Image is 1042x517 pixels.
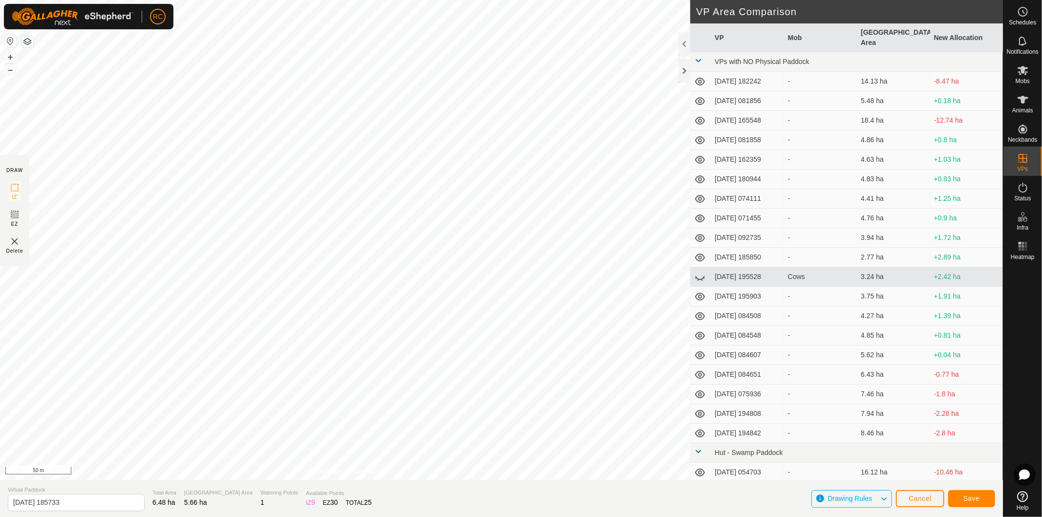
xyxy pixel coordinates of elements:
[1011,254,1035,260] span: Heatmap
[963,495,980,502] span: Save
[857,463,930,482] td: 16.12 ha
[788,233,853,243] div: -
[857,228,930,248] td: 3.94 ha
[152,489,176,497] span: Total Area
[711,306,784,326] td: [DATE] 084508
[330,498,338,506] span: 30
[784,23,857,52] th: Mob
[1017,505,1029,511] span: Help
[711,130,784,150] td: [DATE] 081858
[788,409,853,419] div: -
[711,267,784,287] td: [DATE] 195528
[930,306,1003,326] td: +1.39 ha
[930,111,1003,130] td: -12.74 ha
[323,497,338,508] div: EZ
[711,170,784,189] td: [DATE] 180944
[909,495,932,502] span: Cancel
[857,326,930,345] td: 4.85 ha
[711,209,784,228] td: [DATE] 071455
[788,389,853,399] div: -
[711,385,784,404] td: [DATE] 075936
[711,23,784,52] th: VP
[930,385,1003,404] td: -1.8 ha
[930,404,1003,424] td: -2.28 ha
[948,490,995,507] button: Save
[930,130,1003,150] td: +0.8 ha
[857,306,930,326] td: 4.27 ha
[857,345,930,365] td: 5.62 ha
[857,248,930,267] td: 2.77 ha
[711,150,784,170] td: [DATE] 162359
[711,463,784,482] td: [DATE] 054703
[311,498,315,506] span: 9
[788,369,853,380] div: -
[711,248,784,267] td: [DATE] 185850
[828,495,872,502] span: Drawing Rules
[857,23,930,52] th: [GEOGRAPHIC_DATA] Area
[788,350,853,360] div: -
[857,404,930,424] td: 7.94 ha
[1007,49,1039,55] span: Notifications
[930,248,1003,267] td: +2.89 ha
[857,150,930,170] td: 4.63 ha
[930,209,1003,228] td: +0.9 ha
[788,135,853,145] div: -
[6,247,23,255] span: Delete
[930,72,1003,91] td: -8.47 ha
[152,498,175,506] span: 6.48 ha
[857,365,930,385] td: 6.43 ha
[788,330,853,341] div: -
[711,365,784,385] td: [DATE] 084651
[711,72,784,91] td: [DATE] 182242
[4,51,16,63] button: +
[4,64,16,76] button: –
[260,489,298,497] span: Watering Points
[930,345,1003,365] td: +0.04 ha
[1014,195,1031,201] span: Status
[930,287,1003,306] td: +1.91 ha
[788,194,853,204] div: -
[260,498,264,506] span: 1
[711,228,784,248] td: [DATE] 092735
[930,326,1003,345] td: +0.81 ha
[1017,166,1028,172] span: VPs
[788,272,853,282] div: Cows
[306,489,372,497] span: Available Points
[857,170,930,189] td: 4.83 ha
[930,228,1003,248] td: +1.72 ha
[857,424,930,443] td: 8.46 ha
[788,154,853,165] div: -
[711,189,784,209] td: [DATE] 074111
[12,194,18,201] span: IZ
[307,467,343,476] a: Privacy Policy
[715,449,783,456] span: Hut - Swamp Paddock
[12,8,134,25] img: Gallagher Logo
[696,6,1003,18] h2: VP Area Comparison
[711,91,784,111] td: [DATE] 081856
[1003,487,1042,515] a: Help
[930,170,1003,189] td: +0.83 ha
[930,23,1003,52] th: New Allocation
[930,189,1003,209] td: +1.25 ha
[857,72,930,91] td: 14.13 ha
[857,385,930,404] td: 7.46 ha
[153,12,163,22] span: RC
[930,91,1003,111] td: +0.18 ha
[788,311,853,321] div: -
[184,489,253,497] span: [GEOGRAPHIC_DATA] Area
[1012,108,1033,113] span: Animals
[1009,20,1036,25] span: Schedules
[11,220,19,228] span: EZ
[857,287,930,306] td: 3.75 ha
[788,252,853,262] div: -
[930,267,1003,287] td: +2.42 ha
[930,424,1003,443] td: -2.8 ha
[715,58,809,65] span: VPs with NO Physical Paddock
[788,76,853,86] div: -
[857,189,930,209] td: 4.41 ha
[1017,225,1028,231] span: Infra
[788,213,853,223] div: -
[306,497,315,508] div: IZ
[711,345,784,365] td: [DATE] 084607
[711,111,784,130] td: [DATE] 165548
